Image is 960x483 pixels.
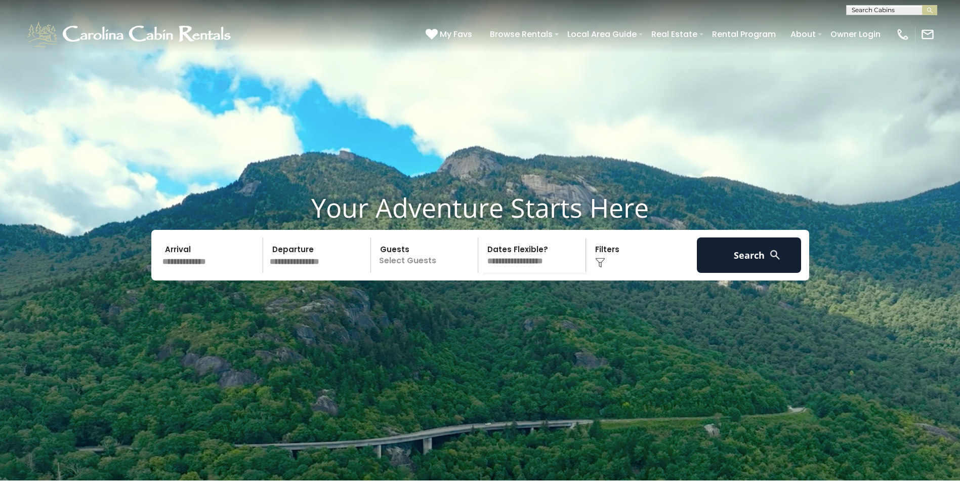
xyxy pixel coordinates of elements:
[896,27,910,42] img: phone-regular-white.png
[25,19,235,50] img: White-1-1-2.png
[921,27,935,42] img: mail-regular-white.png
[595,258,605,268] img: filter--v1.png
[374,237,478,273] p: Select Guests
[785,25,821,43] a: About
[562,25,642,43] a: Local Area Guide
[485,25,558,43] a: Browse Rentals
[8,192,952,223] h1: Your Adventure Starts Here
[440,28,472,41] span: My Favs
[697,237,802,273] button: Search
[769,249,781,261] img: search-regular-white.png
[426,28,475,41] a: My Favs
[646,25,702,43] a: Real Estate
[825,25,886,43] a: Owner Login
[707,25,781,43] a: Rental Program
